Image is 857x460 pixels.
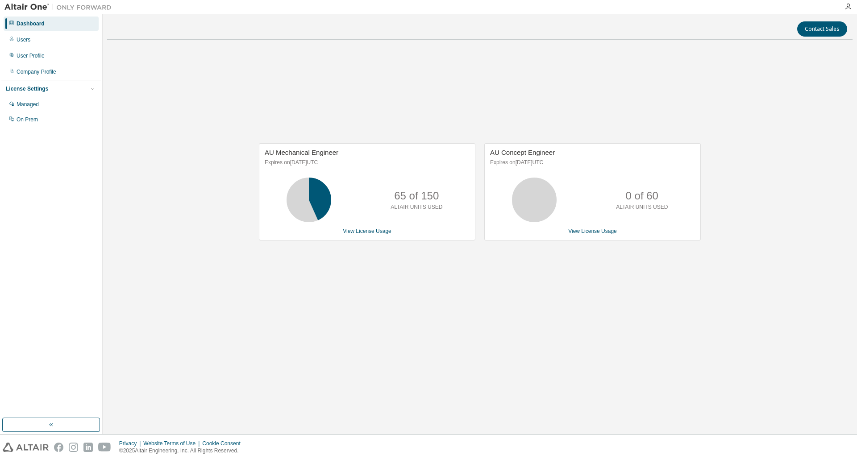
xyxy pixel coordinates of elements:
img: Altair One [4,3,116,12]
span: AU Mechanical Engineer [265,149,338,156]
p: Expires on [DATE] UTC [490,159,693,166]
div: Users [17,36,30,43]
img: linkedin.svg [83,443,93,452]
a: View License Usage [343,228,391,234]
button: Contact Sales [797,21,847,37]
p: Expires on [DATE] UTC [265,159,467,166]
p: 0 of 60 [626,188,658,203]
div: Cookie Consent [202,440,245,447]
img: instagram.svg [69,443,78,452]
div: License Settings [6,85,48,92]
span: AU Concept Engineer [490,149,555,156]
div: Company Profile [17,68,56,75]
p: 65 of 150 [394,188,439,203]
div: User Profile [17,52,45,59]
div: Privacy [119,440,143,447]
div: Managed [17,101,39,108]
p: ALTAIR UNITS USED [616,203,668,211]
p: ALTAIR UNITS USED [391,203,442,211]
img: altair_logo.svg [3,443,49,452]
div: Website Terms of Use [143,440,202,447]
a: View License Usage [568,228,617,234]
p: © 2025 Altair Engineering, Inc. All Rights Reserved. [119,447,246,455]
div: On Prem [17,116,38,123]
img: facebook.svg [54,443,63,452]
div: Dashboard [17,20,45,27]
img: youtube.svg [98,443,111,452]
